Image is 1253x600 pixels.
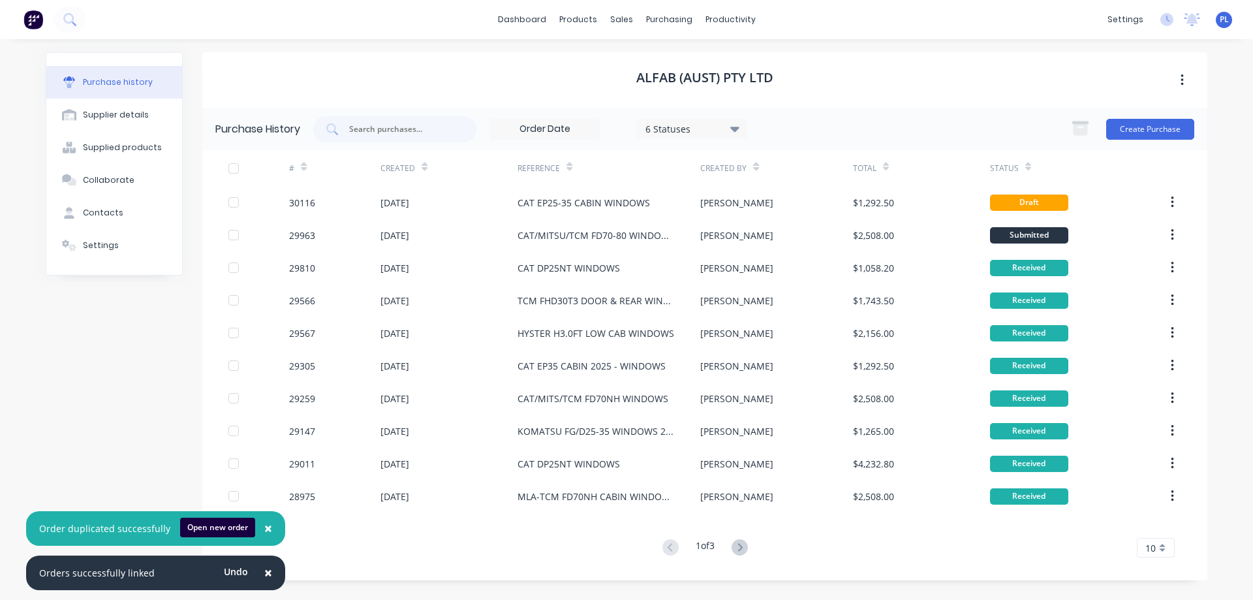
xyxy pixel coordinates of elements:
[380,359,409,373] div: [DATE]
[990,260,1068,276] div: Received
[700,326,773,340] div: [PERSON_NAME]
[1101,10,1150,29] div: settings
[990,456,1068,472] div: Received
[289,424,315,438] div: 29147
[46,229,182,262] button: Settings
[83,174,134,186] div: Collaborate
[380,424,409,438] div: [DATE]
[700,359,773,373] div: [PERSON_NAME]
[518,326,674,340] div: HYSTER H3.0FT LOW CAB WINDOWS
[289,457,315,471] div: 29011
[46,197,182,229] button: Contacts
[289,261,315,275] div: 29810
[699,10,762,29] div: productivity
[289,326,315,340] div: 29567
[46,66,182,99] button: Purchase history
[490,119,600,139] input: Order Date
[380,326,409,340] div: [DATE]
[251,513,285,545] button: Close
[380,294,409,308] div: [DATE]
[380,392,409,405] div: [DATE]
[1220,14,1229,25] span: PL
[636,70,773,86] h1: ALFAB (AUST) PTY LTD
[518,359,666,373] div: CAT EP35 CABIN 2025 - WINDOWS
[83,109,149,121] div: Supplier details
[518,490,674,503] div: MLA-TCM FD70NH CABIN WINDOWS
[990,325,1068,341] div: Received
[990,292,1068,309] div: Received
[853,359,894,373] div: $1,292.50
[251,558,285,589] button: Close
[853,229,894,242] div: $2,508.00
[696,539,715,558] div: 1 of 3
[46,164,182,197] button: Collaborate
[380,196,409,210] div: [DATE]
[83,207,123,219] div: Contacts
[853,392,894,405] div: $2,508.00
[46,131,182,164] button: Supplied products
[83,240,119,251] div: Settings
[491,10,553,29] a: dashboard
[380,261,409,275] div: [DATE]
[380,457,409,471] div: [DATE]
[700,457,773,471] div: [PERSON_NAME]
[518,424,674,438] div: KOMATSU FG/D25-35 WINDOWS 2025
[990,227,1068,244] div: Submitted
[289,359,315,373] div: 29305
[853,196,894,210] div: $1,292.50
[380,229,409,242] div: [DATE]
[645,121,739,135] div: 6 Statuses
[518,163,560,174] div: Reference
[289,294,315,308] div: 29566
[289,163,294,174] div: #
[264,563,272,582] span: ×
[518,457,620,471] div: CAT DP25NT WINDOWS
[990,358,1068,374] div: Received
[700,229,773,242] div: [PERSON_NAME]
[990,423,1068,439] div: Received
[700,294,773,308] div: [PERSON_NAME]
[23,10,43,29] img: Factory
[700,490,773,503] div: [PERSON_NAME]
[380,163,415,174] div: Created
[46,99,182,131] button: Supplier details
[990,195,1068,211] div: Draft
[180,518,255,537] button: Open new order
[518,392,668,405] div: CAT/MITS/TCM FD70NH WINDOWS
[380,490,409,503] div: [DATE]
[853,294,894,308] div: $1,743.50
[348,123,456,136] input: Search purchases...
[700,261,773,275] div: [PERSON_NAME]
[39,566,155,580] div: Orders successfully linked
[264,519,272,537] span: ×
[853,457,894,471] div: $4,232.80
[83,142,162,153] div: Supplied products
[289,392,315,405] div: 29259
[853,261,894,275] div: $1,058.20
[853,163,876,174] div: Total
[289,490,315,503] div: 28975
[990,488,1068,505] div: Received
[640,10,699,29] div: purchasing
[518,294,674,308] div: TCM FHD30T3 DOOR & REAR WINDOWS
[604,10,640,29] div: sales
[83,76,153,88] div: Purchase history
[853,424,894,438] div: $1,265.00
[990,163,1019,174] div: Status
[1145,541,1156,555] span: 10
[39,522,170,535] div: Order duplicated successfully
[217,562,255,582] button: Undo
[700,392,773,405] div: [PERSON_NAME]
[518,196,650,210] div: CAT EP25-35 CABIN WINDOWS
[518,229,674,242] div: CAT/MITSU/TCM FD70-80 WINDOWS
[215,121,300,137] div: Purchase History
[553,10,604,29] div: products
[700,196,773,210] div: [PERSON_NAME]
[700,424,773,438] div: [PERSON_NAME]
[289,196,315,210] div: 30116
[700,163,747,174] div: Created By
[1106,119,1194,140] button: Create Purchase
[853,326,894,340] div: $2,156.00
[853,490,894,503] div: $2,508.00
[289,229,315,242] div: 29963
